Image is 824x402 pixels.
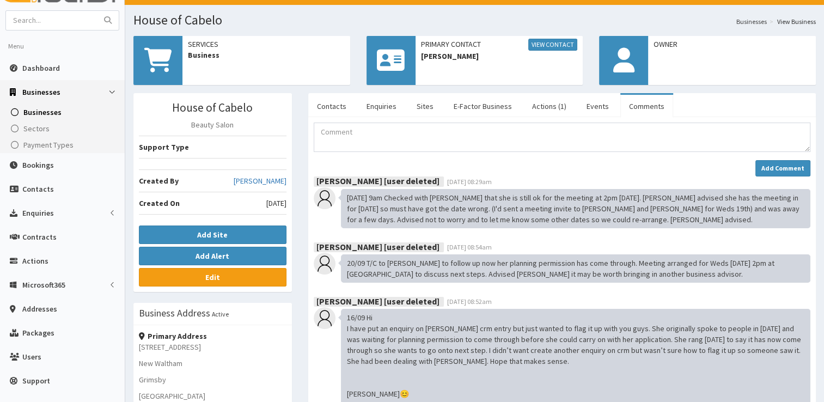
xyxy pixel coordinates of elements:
[316,295,440,306] b: [PERSON_NAME] [user deleted]
[408,95,442,118] a: Sites
[139,101,286,114] h3: House of Cabelo
[196,251,229,261] b: Add Alert
[22,256,48,266] span: Actions
[3,120,125,137] a: Sectors
[736,17,767,26] a: Businesses
[139,391,286,401] p: [GEOGRAPHIC_DATA]
[234,175,286,186] a: [PERSON_NAME]
[421,39,578,51] span: Primary Contact
[23,140,74,150] span: Payment Types
[139,342,286,352] p: [STREET_ADDRESS]
[22,328,54,338] span: Packages
[620,95,673,118] a: Comments
[316,241,440,252] b: [PERSON_NAME] [user deleted]
[447,297,492,306] span: [DATE] 08:52am
[358,95,405,118] a: Enquiries
[3,137,125,153] a: Payment Types
[266,198,286,209] span: [DATE]
[654,39,810,50] span: Owner
[139,142,189,152] b: Support Type
[139,358,286,369] p: New Waltham
[578,95,618,118] a: Events
[22,352,41,362] span: Users
[22,63,60,73] span: Dashboard
[139,247,286,265] button: Add Alert
[133,13,816,27] h1: House of Cabelo
[22,87,60,97] span: Businesses
[22,376,50,386] span: Support
[23,107,62,117] span: Businesses
[761,164,804,172] strong: Add Comment
[139,119,286,130] p: Beauty Salon
[421,51,578,62] span: [PERSON_NAME]
[445,95,521,118] a: E-Factor Business
[341,254,810,283] div: 20/09 T/C to [PERSON_NAME] to follow up now her planning permission has come through. Meeting arr...
[139,198,180,208] b: Created On
[6,11,97,30] input: Search...
[523,95,575,118] a: Actions (1)
[139,176,179,186] b: Created By
[528,39,577,51] a: View Contact
[22,208,54,218] span: Enquiries
[139,331,207,341] strong: Primary Address
[22,232,57,242] span: Contracts
[447,178,492,186] span: [DATE] 08:29am
[205,272,220,282] b: Edit
[22,160,54,170] span: Bookings
[314,123,810,152] textarea: Comment
[767,17,816,26] li: View Business
[139,268,286,287] a: Edit
[23,124,50,133] span: Sectors
[3,104,125,120] a: Businesses
[188,50,345,60] span: Business
[212,310,229,318] small: Active
[341,189,810,228] div: [DATE] 9am Checked with [PERSON_NAME] that she is still ok for the meeting at 2pm [DATE]. [PERSON...
[447,243,492,251] span: [DATE] 08:54am
[316,175,440,186] b: [PERSON_NAME] [user deleted]
[188,39,345,50] span: Services
[197,230,228,240] b: Add Site
[755,160,810,176] button: Add Comment
[308,95,355,118] a: Contacts
[22,304,57,314] span: Addresses
[139,308,210,318] h3: Business Address
[139,374,286,385] p: Grimsby
[22,280,65,290] span: Microsoft365
[22,184,54,194] span: Contacts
